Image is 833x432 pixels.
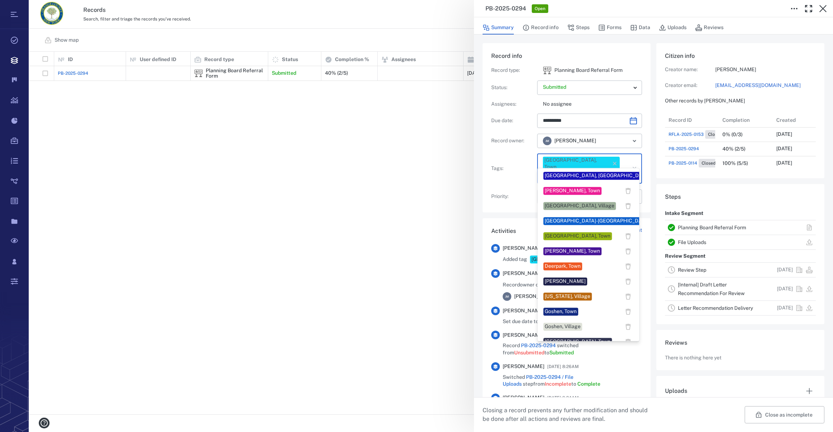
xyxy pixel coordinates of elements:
p: Closing a record prevents any further modification and should be done after all actions and revie... [483,406,653,423]
p: Tags : [491,165,534,172]
button: Forms [598,21,622,35]
button: Reviews [695,21,723,35]
div: [US_STATE], Village [545,293,590,300]
button: Choose date, selected date is Oct 24, 2025 [626,114,641,128]
div: Completion [719,113,773,127]
button: Uploads [659,21,687,35]
div: Completion [722,110,750,130]
button: Close [816,1,830,16]
span: Closed [707,132,723,138]
p: [PERSON_NAME] [715,66,816,73]
p: Review Segment [665,250,706,263]
p: Record type : [491,67,534,74]
img: icon Planning Board Referral Form [543,66,552,75]
div: [GEOGRAPHIC_DATA], Village [545,202,614,210]
p: [DATE] [777,266,793,274]
button: Close as incomplete [745,406,824,423]
span: [DATE] 8:26AM [547,362,579,371]
p: Intake Segment [665,207,703,220]
span: Record owner changed from [503,281,569,289]
p: There is nothing here yet [665,354,721,362]
p: Submitted [543,84,630,91]
p: Priority : [491,193,534,200]
button: delete [623,246,633,257]
p: No assignee [543,101,642,108]
button: Data [630,21,650,35]
button: delete [623,201,633,211]
a: RFLA-2025-0153Closed [669,130,725,139]
div: [PERSON_NAME], Town [545,187,600,194]
p: [DATE] [776,131,792,138]
a: Letter Recommendation Delivery [678,305,753,311]
a: PB-2025-0294 [669,146,699,152]
h6: Reviews [665,339,816,347]
button: delete [623,231,633,242]
p: [DATE] [777,304,793,312]
span: [PERSON_NAME] [503,245,544,252]
div: [GEOGRAPHIC_DATA], Town [545,233,610,240]
span: Complete [577,381,600,387]
p: [DATE] [777,285,793,293]
div: Created [776,110,796,130]
a: Review Step [678,267,706,273]
div: [GEOGRAPHIC_DATA], Town [531,256,598,263]
button: Open [629,136,639,146]
div: Deerpark, Town [545,263,581,270]
div: Goshen, Town [545,308,577,315]
a: File Uploads [678,239,706,245]
div: 40% (2/5) [722,146,745,152]
p: Other records by [PERSON_NAME] [665,97,816,105]
h6: Activities [491,227,516,235]
span: Submitted [549,350,574,355]
span: Unsubmitted [514,350,544,355]
div: J M [543,137,552,145]
a: [Internal] Draft Letter Recommendation For Review [678,282,745,296]
div: Goshen, Village [545,323,581,330]
span: Switched step from to [503,374,642,388]
div: [GEOGRAPHIC_DATA], [GEOGRAPHIC_DATA] [545,172,650,179]
a: PB-2025-0294 / File Uploads [503,374,573,387]
button: Steps [567,21,590,35]
button: delete [623,306,633,317]
p: Creator email: [665,82,715,89]
span: [PERSON_NAME] [503,332,544,339]
div: 100% (5/5) [722,161,748,166]
h6: Record info [491,52,642,60]
span: Incomplete [545,381,571,387]
span: Closed [700,160,717,166]
button: Summary [483,21,514,35]
div: Citizen infoCreator name:[PERSON_NAME]Creator email:[EMAIL_ADDRESS][DOMAIN_NAME]Other records by ... [656,43,824,184]
h3: PB-2025-0294 [485,4,526,13]
a: PB-2025-0294 [521,343,556,348]
div: 0% (0/3) [722,132,743,137]
div: StepsIntake SegmentPlanning Board Referral FormFile UploadsReview SegmentReview Step[DATE][Intern... [656,184,824,330]
div: [GEOGRAPHIC_DATA]-[GEOGRAPHIC_DATA][PERSON_NAME], Village [545,217,708,225]
h6: Steps [665,193,816,201]
span: [PERSON_NAME] [503,394,544,401]
p: [DATE] [776,160,792,167]
span: PB-2025-0114 [669,160,697,166]
div: Planning Board Referral Form [543,66,552,75]
button: Toggle to Edit Boxes [787,1,801,16]
span: [PERSON_NAME] [503,307,544,314]
div: [GEOGRAPHIC_DATA], Town [545,338,610,345]
p: Due date : [491,117,534,124]
a: PB-2025-0114Closed [669,159,718,167]
span: Help [16,5,31,12]
div: ActivitiesLeave comment[PERSON_NAME][DATE] 9:14AMAdded tag [GEOGRAPHIC_DATA], Town toRecord[PERSO... [483,218,651,414]
button: delete [623,261,633,272]
a: Planning Board Referral Form [678,225,746,230]
div: J M [503,292,511,301]
button: Clear [629,164,639,174]
button: delete [623,291,633,302]
a: [EMAIL_ADDRESS][DOMAIN_NAME] [715,82,816,89]
button: delete [623,185,633,196]
button: Toggle Fullscreen [801,1,816,16]
h6: Citizen info [665,52,816,60]
span: Record switched from to [503,342,642,356]
div: Record ID [669,110,692,130]
div: [PERSON_NAME], Town [545,248,600,255]
div: Record infoRecord type:icon Planning Board Referral FormPlanning Board Referral FormStatus:Assign... [483,43,651,218]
